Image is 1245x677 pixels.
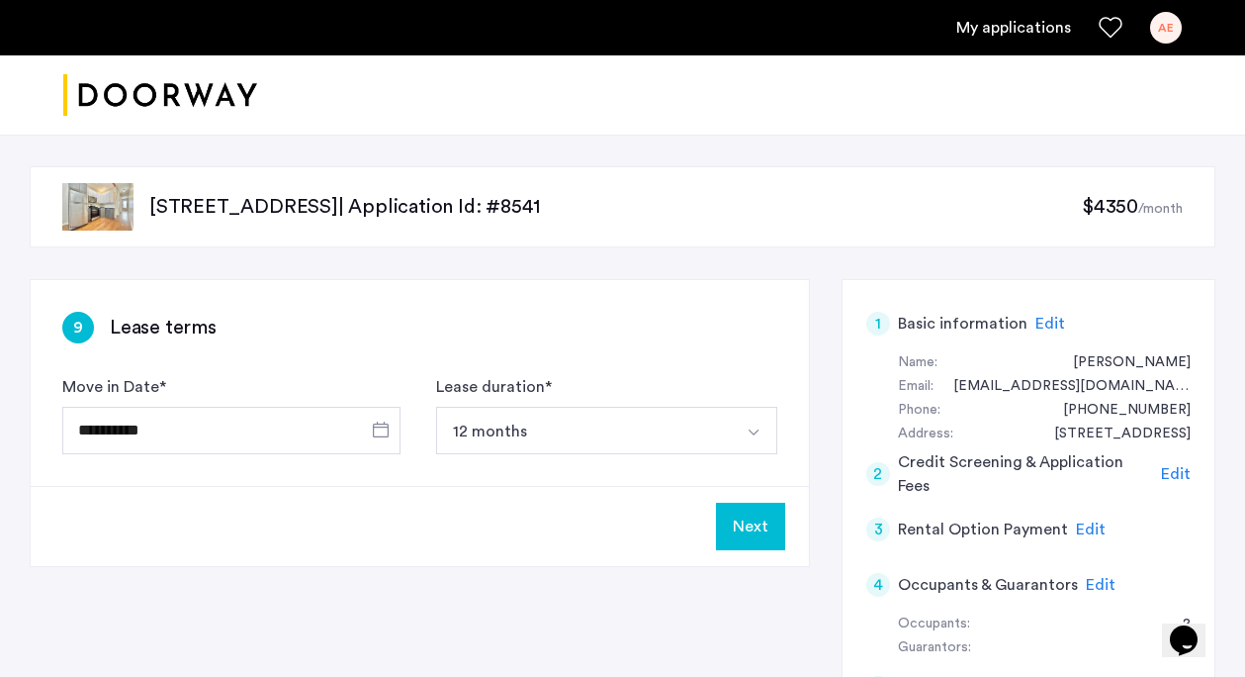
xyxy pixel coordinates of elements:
button: Select option [730,407,777,454]
span: Edit [1035,316,1065,332]
span: $4350 [1082,197,1138,217]
div: AE [1150,12,1182,44]
span: Edit [1161,466,1191,482]
button: Select option [436,407,732,454]
div: Address: [898,423,953,446]
div: 9 [62,312,94,343]
iframe: chat widget [1162,598,1225,657]
img: logo [63,58,257,133]
h5: Occupants & Guarantors [898,573,1078,597]
h5: Basic information [898,312,1027,336]
div: Phone: [898,399,940,423]
label: Move in Date * [62,375,166,399]
div: Email: [898,375,934,399]
span: Edit [1076,522,1106,537]
img: arrow [746,425,761,440]
div: Name: [898,351,937,375]
label: Lease duration * [436,375,552,399]
button: Open calendar [369,418,393,441]
div: 3 [866,518,890,541]
p: [STREET_ADDRESS] | Application Id: #8541 [149,193,1082,221]
div: 2 [866,462,890,486]
button: Next [716,503,785,550]
div: 4 [866,573,890,597]
a: My application [956,16,1071,40]
div: Amelia Elmen [1053,351,1191,375]
div: +15185387705 [1043,399,1191,423]
div: Guarantors: [898,636,971,660]
a: Favorites [1099,16,1122,40]
img: apartment [62,183,133,231]
h3: Lease terms [110,314,217,341]
h5: Credit Screening & Application Fees [898,450,1154,498]
div: melmen7711@gmail.com [934,375,1191,399]
sub: /month [1138,202,1183,216]
a: Cazamio logo [63,58,257,133]
div: Occupants: [898,613,970,636]
h5: Rental Option Payment [898,518,1068,541]
div: 351 W 29th St, #17 [1034,423,1191,446]
span: Edit [1086,577,1115,593]
div: 1 [866,312,890,336]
